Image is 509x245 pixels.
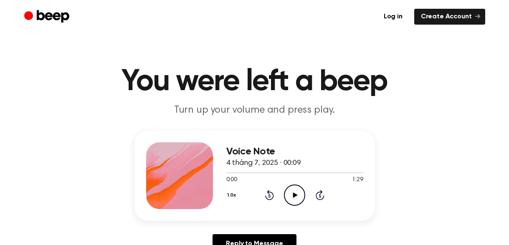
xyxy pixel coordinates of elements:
span: 1:29 [352,176,363,184]
h1: You were left a beep [41,67,468,97]
span: 4 tháng 7, 2025 · 00:09 [226,159,301,167]
p: Turn up your volume and press play. [94,104,415,117]
a: Create Account [414,9,485,25]
button: 1.0x [226,188,239,202]
span: 0:00 [226,176,237,184]
a: Beep [24,9,71,25]
h3: Voice Note [226,146,363,157]
a: Log in [377,9,409,25]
